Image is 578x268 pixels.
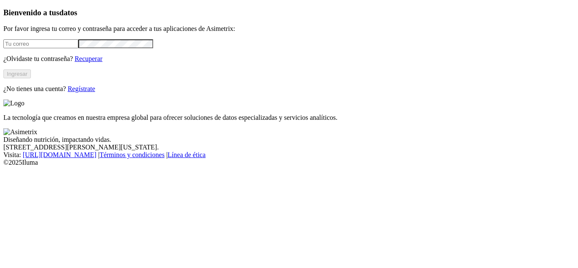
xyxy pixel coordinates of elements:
span: datos [59,8,77,17]
a: [URL][DOMAIN_NAME] [23,151,96,158]
input: Tu correo [3,39,78,48]
a: Regístrate [68,85,95,92]
div: Visita : | | [3,151,575,159]
img: Asimetrix [3,128,37,136]
p: ¿Olvidaste tu contraseña? [3,55,575,63]
a: Recuperar [74,55,102,62]
div: Diseñando nutrición, impactando vidas. [3,136,575,144]
div: [STREET_ADDRESS][PERSON_NAME][US_STATE]. [3,144,575,151]
p: Por favor ingresa tu correo y contraseña para acceder a tus aplicaciones de Asimetrix: [3,25,575,33]
a: Línea de ética [168,151,206,158]
a: Términos y condiciones [99,151,165,158]
p: ¿No tienes una cuenta? [3,85,575,93]
h3: Bienvenido a tus [3,8,575,17]
div: © 2025 Iluma [3,159,575,166]
img: Logo [3,99,25,107]
p: La tecnología que creamos en nuestra empresa global para ofrecer soluciones de datos especializad... [3,114,575,122]
button: Ingresar [3,69,31,78]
